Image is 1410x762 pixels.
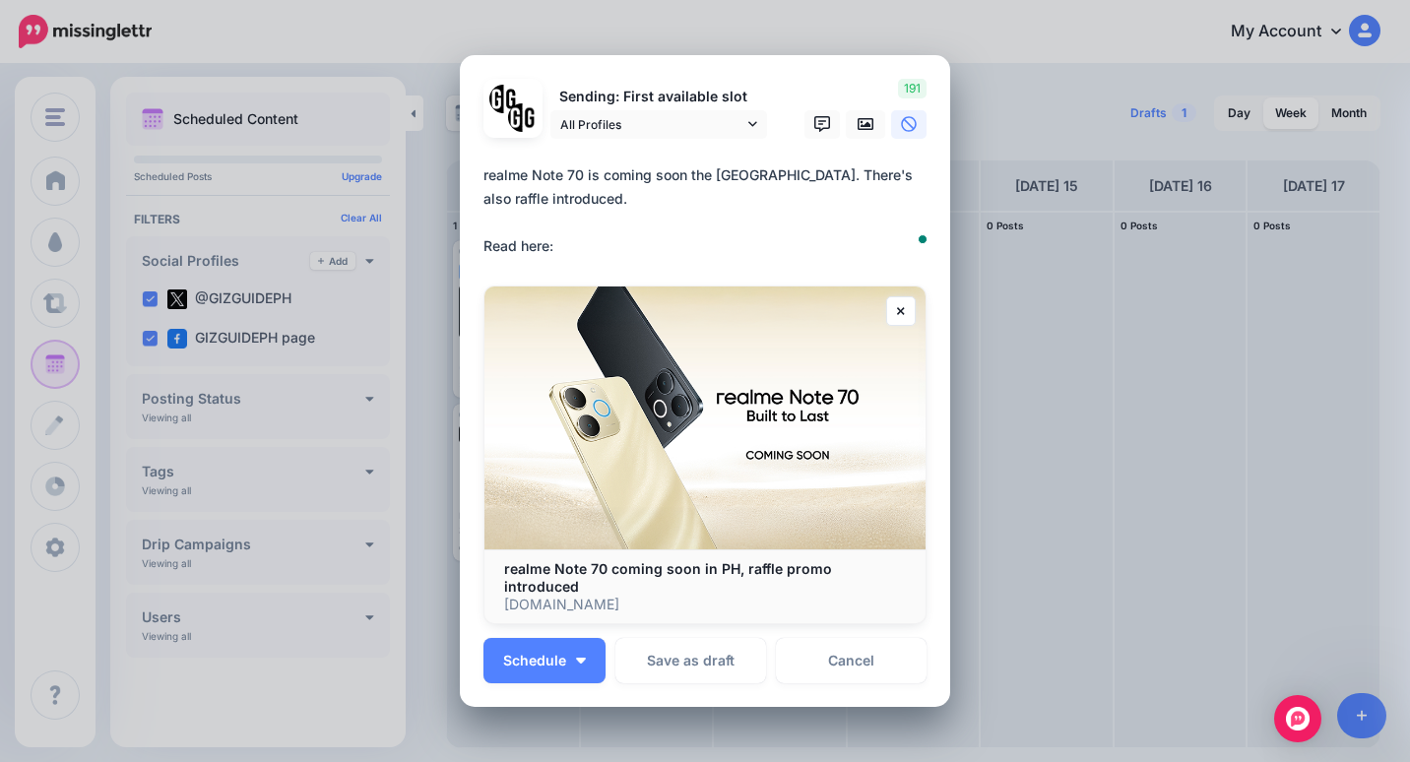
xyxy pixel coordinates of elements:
[898,79,927,98] span: 191
[504,560,832,595] b: realme Note 70 coming soon in PH, raffle promo introduced
[483,163,936,258] div: realme Note 70 is coming soon the [GEOGRAPHIC_DATA]. There's also raffle introduced. Read here:
[576,658,586,664] img: arrow-down-white.png
[504,596,906,613] p: [DOMAIN_NAME]
[503,654,566,667] span: Schedule
[484,286,926,549] img: realme Note 70 coming soon in PH, raffle promo introduced
[489,85,518,113] img: 353459792_649996473822713_4483302954317148903_n-bsa138318.png
[550,110,767,139] a: All Profiles
[508,103,537,132] img: JT5sWCfR-79925.png
[1274,695,1321,742] div: Open Intercom Messenger
[776,638,927,683] a: Cancel
[483,638,606,683] button: Schedule
[550,86,767,108] p: Sending: First available slot
[560,114,743,135] span: All Profiles
[483,163,936,258] textarea: To enrich screen reader interactions, please activate Accessibility in Grammarly extension settings
[615,638,766,683] button: Save as draft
